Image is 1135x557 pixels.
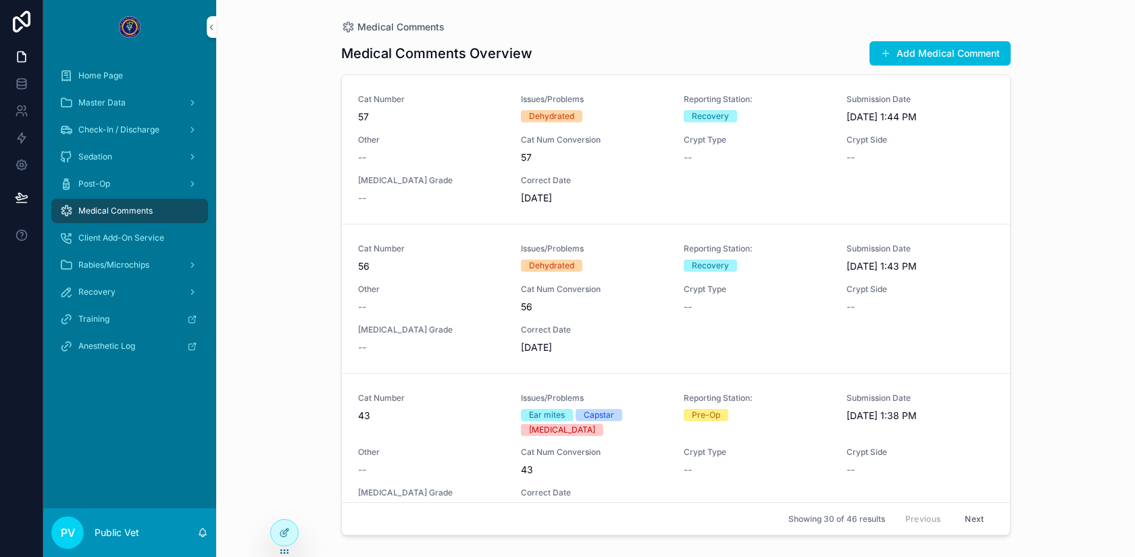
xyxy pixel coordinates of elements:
span: Correct Date [521,487,667,498]
span: Cat Number [358,94,505,105]
span: 43 [521,463,667,477]
span: Crypt Type [684,135,830,145]
a: Sedation [51,145,208,169]
a: Recovery [51,280,208,304]
span: Check-In / Discharge [78,124,159,135]
span: Other [358,284,505,295]
span: 57 [358,110,505,124]
span: [DATE] 1:44 PM [847,110,993,124]
span: Correct Date [521,175,667,186]
span: 43 [358,409,505,422]
span: Reporting Station: [684,243,830,254]
span: -- [358,463,366,477]
span: [DATE] [521,191,667,205]
span: Issues/Problems [521,94,667,105]
span: Issues/Problems [521,243,667,254]
span: [DATE] 1:43 PM [847,260,993,273]
span: Medical Comments [357,20,445,34]
a: Rabies/Microchips [51,253,208,277]
span: Anesthetic Log [78,341,135,352]
span: Reporting Station: [684,94,830,105]
span: -- [847,151,855,164]
div: Ear mites [529,409,565,421]
img: App logo [119,16,141,38]
span: Submission Date [847,243,993,254]
span: Submission Date [847,94,993,105]
span: Cat Num Conversion [521,447,667,458]
span: Master Data [78,97,126,108]
span: -- [847,300,855,314]
span: Crypt Type [684,284,830,295]
span: Reporting Station: [684,393,830,404]
span: -- [358,341,366,354]
span: -- [684,300,692,314]
a: Post-Op [51,172,208,196]
a: Anesthetic Log [51,334,208,358]
span: 57 [521,151,667,164]
span: Rabies/Microchips [78,260,149,270]
div: Recovery [692,260,729,272]
a: Cat Number43Issues/ProblemsEar mitesCapstar[MEDICAL_DATA]Reporting Station:Pre-OpSubmission Date[... [342,374,1010,537]
a: Check-In / Discharge [51,118,208,142]
span: Submission Date [847,393,993,404]
span: Other [358,447,505,458]
a: Client Add-On Service [51,226,208,250]
button: Next [955,508,993,529]
a: Home Page [51,64,208,88]
span: Cat Num Conversion [521,135,667,145]
span: -- [358,300,366,314]
span: -- [358,151,366,164]
a: Training [51,307,208,331]
span: Crypt Side [847,284,993,295]
p: Public Vet [95,526,139,539]
div: Dehydrated [529,260,574,272]
span: Client Add-On Service [78,233,164,243]
span: Crypt Type [684,447,830,458]
a: Cat Number57Issues/ProblemsDehydratedReporting Station:RecoverySubmission Date[DATE] 1:44 PMOther... [342,75,1010,224]
span: Cat Number [358,243,505,254]
span: Crypt Side [847,135,993,145]
a: Cat Number56Issues/ProblemsDehydratedReporting Station:RecoverySubmission Date[DATE] 1:43 PMOther... [342,224,1010,374]
span: Medical Comments [78,205,153,216]
span: [DATE] [521,341,667,354]
span: -- [684,151,692,164]
span: Correct Date [521,324,667,335]
span: Showing 30 of 46 results [788,514,885,525]
div: Pre-Op [692,409,720,421]
span: Cat Num Conversion [521,284,667,295]
button: Add Medical Comment [869,41,1011,66]
span: -- [358,191,366,205]
h1: Medical Comments Overview [341,44,532,63]
div: Capstar [584,409,614,421]
span: Recovery [78,287,116,297]
a: Master Data [51,91,208,115]
span: [MEDICAL_DATA] Grade [358,324,505,335]
span: Other [358,135,505,145]
span: Crypt Side [847,447,993,458]
span: 56 [358,260,505,273]
a: Medical Comments [341,20,445,34]
div: Recovery [692,110,729,122]
div: [MEDICAL_DATA] [529,424,595,436]
span: Cat Number [358,393,505,404]
div: Dehydrated [529,110,574,122]
a: Medical Comments [51,199,208,223]
span: Post-Op [78,178,110,189]
span: -- [684,463,692,477]
span: PV [61,525,75,541]
span: [MEDICAL_DATA] Grade [358,175,505,186]
div: scrollable content [43,54,216,376]
span: Issues/Problems [521,393,667,404]
span: [DATE] 1:38 PM [847,409,993,422]
span: Sedation [78,151,112,162]
span: -- [847,463,855,477]
span: Training [78,314,109,324]
span: [MEDICAL_DATA] Grade [358,487,505,498]
span: 56 [521,300,667,314]
span: Home Page [78,70,123,81]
